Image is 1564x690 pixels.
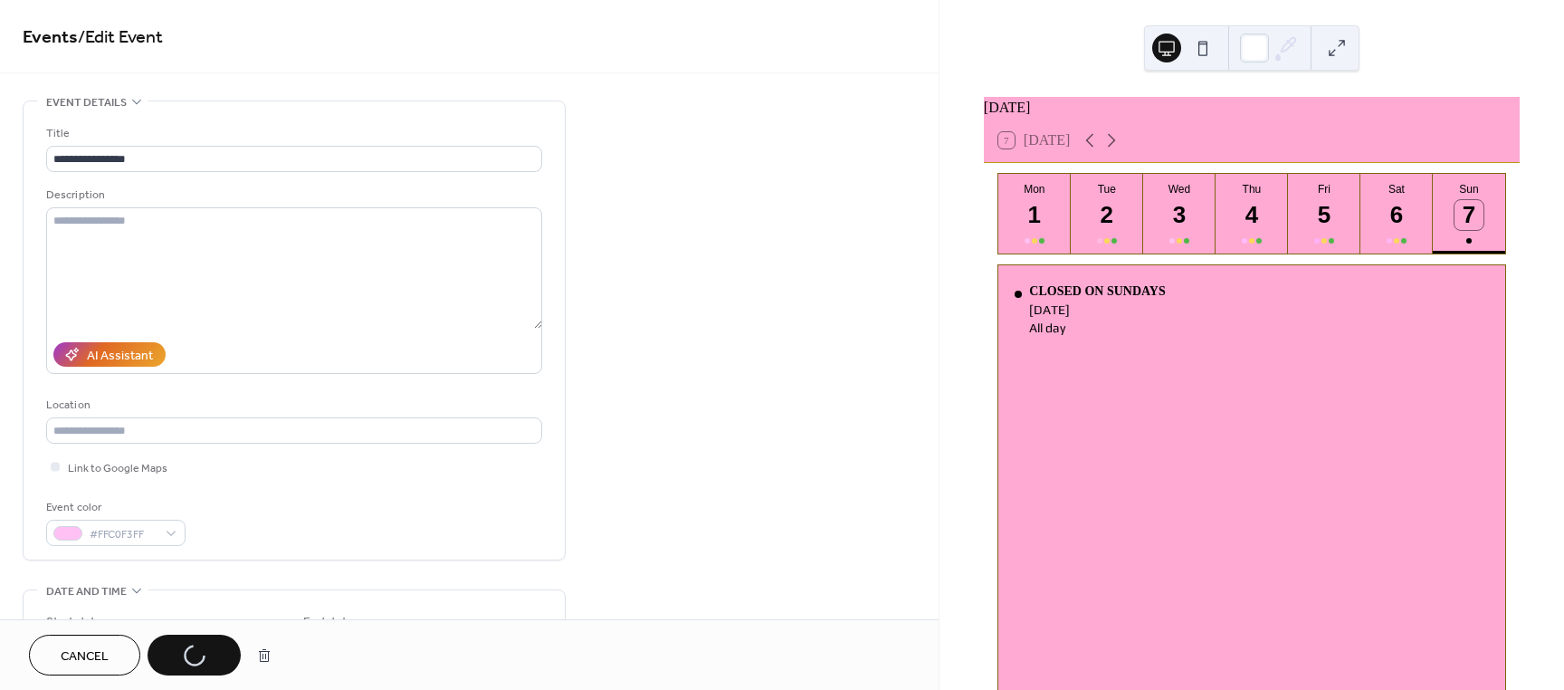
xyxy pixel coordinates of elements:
[303,613,354,632] div: End date
[1029,284,1165,299] div: CLOSED ON SUNDAYS
[87,347,153,366] div: AI Assistant
[1020,200,1050,230] div: 1
[1310,200,1340,230] div: 5
[1216,174,1288,254] button: Thu4
[1221,183,1283,196] div: Thu
[1143,174,1216,254] button: Wed3
[46,498,182,517] div: Event color
[68,459,167,478] span: Link to Google Maps
[46,186,539,205] div: Description
[1366,183,1427,196] div: Sat
[1165,200,1195,230] div: 3
[1288,174,1360,254] button: Fri5
[46,582,127,601] span: Date and time
[1360,174,1433,254] button: Sat6
[1382,200,1412,230] div: 6
[1004,183,1065,196] div: Mon
[1438,183,1500,196] div: Sun
[1454,200,1484,230] div: 7
[46,93,127,112] span: Event details
[1092,200,1122,230] div: 2
[53,342,166,367] button: AI Assistant
[1293,183,1355,196] div: Fri
[46,396,539,415] div: Location
[1149,183,1210,196] div: Wed
[1076,183,1138,196] div: Tue
[998,174,1071,254] button: Mon1
[1029,321,1165,335] div: All day
[46,124,539,143] div: Title
[1237,200,1267,230] div: 4
[90,525,157,544] span: #FFC0F3FF
[78,20,163,55] span: / Edit Event
[1071,174,1143,254] button: Tue2
[46,613,102,632] div: Start date
[1029,302,1165,317] div: [DATE]
[61,647,109,666] span: Cancel
[1433,174,1505,254] button: Sun7
[23,20,78,55] a: Events
[984,97,1520,119] div: [DATE]
[29,635,140,676] button: Cancel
